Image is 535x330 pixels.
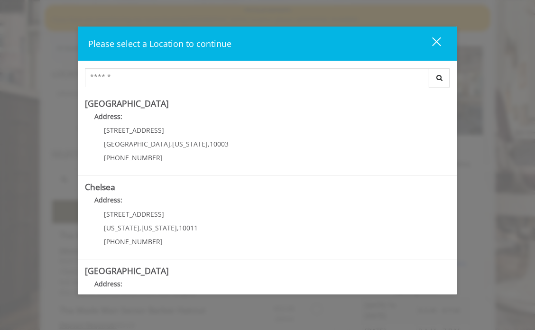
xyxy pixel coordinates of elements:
[85,265,169,276] b: [GEOGRAPHIC_DATA]
[141,223,177,232] span: [US_STATE]
[85,68,429,87] input: Search Center
[421,37,440,51] div: close dialog
[415,34,447,53] button: close dialog
[170,139,172,148] span: ,
[94,112,122,121] b: Address:
[104,139,170,148] span: [GEOGRAPHIC_DATA]
[104,237,163,246] span: [PHONE_NUMBER]
[85,181,115,192] b: Chelsea
[177,223,179,232] span: ,
[139,223,141,232] span: ,
[104,223,139,232] span: [US_STATE]
[94,279,122,288] b: Address:
[179,223,198,232] span: 10011
[434,74,445,81] i: Search button
[104,210,164,219] span: [STREET_ADDRESS]
[208,139,210,148] span: ,
[85,68,450,92] div: Center Select
[172,139,208,148] span: [US_STATE]
[85,98,169,109] b: [GEOGRAPHIC_DATA]
[104,153,163,162] span: [PHONE_NUMBER]
[104,126,164,135] span: [STREET_ADDRESS]
[210,139,229,148] span: 10003
[94,195,122,204] b: Address:
[88,38,231,49] span: Please select a Location to continue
